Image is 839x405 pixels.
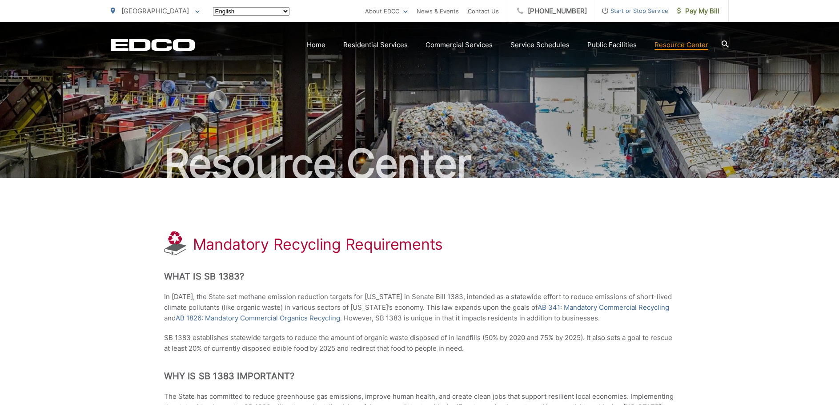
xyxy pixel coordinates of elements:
[538,302,669,313] a: AB 341: Mandatory Commercial Recycling
[426,40,493,50] a: Commercial Services
[193,235,443,253] h1: Mandatory Recycling Requirements
[654,40,708,50] a: Resource Center
[510,40,570,50] a: Service Schedules
[213,7,289,16] select: Select a language
[587,40,637,50] a: Public Facilities
[164,371,675,381] h2: Why is SB 1383 Important?
[111,142,729,186] h2: Resource Center
[343,40,408,50] a: Residential Services
[111,39,195,51] a: EDCD logo. Return to the homepage.
[307,40,325,50] a: Home
[164,292,675,324] p: In [DATE], the State set methane emission reduction targets for [US_STATE] in Senate Bill 1383, i...
[176,313,340,324] a: AB 1826: Mandatory Commercial Organics Recycling
[677,6,719,16] span: Pay My Bill
[121,7,189,15] span: [GEOGRAPHIC_DATA]
[164,332,675,354] p: SB 1383 establishes statewide targets to reduce the amount of organic waste disposed of in landfi...
[468,6,499,16] a: Contact Us
[365,6,408,16] a: About EDCO
[417,6,459,16] a: News & Events
[164,271,675,282] h2: What is SB 1383?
